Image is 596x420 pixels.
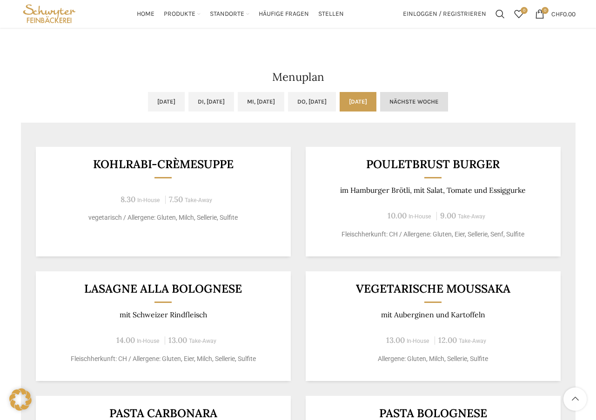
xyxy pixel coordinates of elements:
a: Stellen [318,5,344,23]
span: Take-Away [459,338,486,344]
span: 14.00 [116,335,135,345]
span: 13.00 [386,335,405,345]
p: vegetarisch / Allergene: Gluten, Milch, Sellerie, Sulfite [47,213,279,223]
p: Allergene: Gluten, Milch, Sellerie, Sulfite [317,354,549,364]
span: Take-Away [189,338,216,344]
span: 10.00 [388,210,407,221]
span: In-House [408,213,431,220]
a: Site logo [21,9,78,17]
p: Fleischherkunft: CH / Allergene: Gluten, Eier, Milch, Sellerie, Sulfite [47,354,279,364]
span: Take-Away [458,213,485,220]
span: Häufige Fragen [259,10,309,19]
div: Meine Wunschliste [509,5,528,23]
h3: LASAGNE ALLA BOLOGNESE [47,283,279,295]
div: Main navigation [82,5,398,23]
a: Nächste Woche [380,92,448,112]
a: Standorte [210,5,249,23]
h3: Pouletbrust Burger [317,158,549,170]
a: Home [137,5,154,23]
span: Take-Away [185,197,212,203]
span: 0 [521,7,528,14]
span: 8.30 [121,194,135,204]
a: [DATE] [340,92,376,112]
p: mit Auberginen und Kartoffeln [317,310,549,319]
a: Häufige Fragen [259,5,309,23]
span: In-House [137,197,160,203]
h3: Kohlrabi-Crèmesuppe [47,158,279,170]
a: Di, [DATE] [188,92,234,112]
a: Mi, [DATE] [238,92,284,112]
h3: Pasta Bolognese [317,407,549,419]
span: In-House [137,338,160,344]
span: Produkte [164,10,195,19]
span: In-House [407,338,429,344]
span: Einloggen / Registrieren [403,11,486,17]
p: im Hamburger Brötli, mit Salat, Tomate und Essiggurke [317,186,549,195]
h3: Pasta Carbonara [47,407,279,419]
p: mit Schweizer Rindfleisch [47,310,279,319]
span: 0 [542,7,549,14]
span: 12.00 [438,335,457,345]
span: 7.50 [169,194,183,204]
span: Standorte [210,10,244,19]
a: 0 [509,5,528,23]
h3: Vegetarische Moussaka [317,283,549,295]
a: Einloggen / Registrieren [398,5,491,23]
a: Do, [DATE] [288,92,336,112]
span: CHF [551,10,563,18]
a: 0 CHF0.00 [530,5,580,23]
span: 13.00 [168,335,187,345]
a: Scroll to top button [563,387,587,411]
span: Home [137,10,154,19]
span: Stellen [318,10,344,19]
bdi: 0.00 [551,10,576,18]
a: Produkte [164,5,201,23]
span: 9.00 [440,210,456,221]
p: Fleischherkunft: CH / Allergene: Gluten, Eier, Sellerie, Senf, Sulfite [317,230,549,239]
h2: Menuplan [21,72,576,83]
a: Suchen [491,5,509,23]
a: [DATE] [148,92,185,112]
